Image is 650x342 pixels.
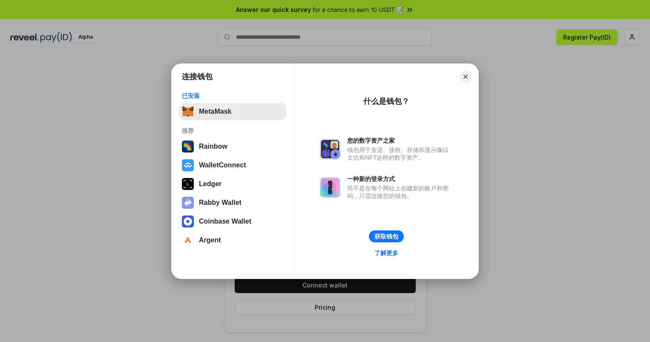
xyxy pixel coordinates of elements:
button: WalletConnect [179,157,286,174]
div: WalletConnect [199,161,246,169]
img: svg+xml,%3Csvg%20xmlns%3D%22http%3A%2F%2Fwww.w3.org%2F2000%2Fsvg%22%20width%3D%2228%22%20height%3... [182,178,194,190]
img: svg+xml,%3Csvg%20xmlns%3D%22http%3A%2F%2Fwww.w3.org%2F2000%2Fsvg%22%20fill%3D%22none%22%20viewBox... [320,139,340,159]
button: Close [460,71,472,83]
div: Argent [199,236,221,244]
img: svg+xml,%3Csvg%20width%3D%2228%22%20height%3D%2228%22%20viewBox%3D%220%200%2028%2028%22%20fill%3D... [182,159,194,171]
img: svg+xml,%3Csvg%20xmlns%3D%22http%3A%2F%2Fwww.w3.org%2F2000%2Fsvg%22%20fill%3D%22none%22%20viewBox... [320,177,340,198]
img: svg+xml,%3Csvg%20xmlns%3D%22http%3A%2F%2Fwww.w3.org%2F2000%2Fsvg%22%20fill%3D%22none%22%20viewBox... [182,197,194,209]
div: Ledger [199,180,221,188]
div: 而不是在每个网站上创建新的账户和密码，只需连接您的钱包。 [347,184,453,200]
div: Rabby Wallet [199,199,242,207]
button: Rabby Wallet [179,194,286,211]
button: Rainbow [179,138,286,155]
button: 获取钱包 [369,230,404,242]
div: 推荐 [182,127,284,135]
img: svg+xml,%3Csvg%20width%3D%2228%22%20height%3D%2228%22%20viewBox%3D%220%200%2028%2028%22%20fill%3D... [182,234,194,246]
img: svg+xml,%3Csvg%20width%3D%22120%22%20height%3D%22120%22%20viewBox%3D%220%200%20120%20120%22%20fil... [182,141,194,152]
button: MetaMask [179,103,286,120]
div: 您的数字资产之家 [347,137,453,144]
button: Ledger [179,175,286,193]
div: 一种新的登录方式 [347,175,453,183]
div: 什么是钱包？ [363,96,409,106]
button: Argent [179,232,286,249]
div: MetaMask [199,108,231,115]
div: 已安装 [182,92,284,100]
div: Rainbow [199,143,227,150]
img: svg+xml,%3Csvg%20width%3D%2228%22%20height%3D%2228%22%20viewBox%3D%220%200%2028%2028%22%20fill%3D... [182,216,194,227]
div: 了解更多 [374,249,398,257]
a: 了解更多 [369,247,403,259]
div: 获取钱包 [374,233,398,240]
button: Coinbase Wallet [179,213,286,230]
div: 钱包用于发送、接收、存储和显示像以太坊和NFT这样的数字资产。 [347,146,453,161]
div: Coinbase Wallet [199,218,251,225]
img: svg+xml,%3Csvg%20fill%3D%22none%22%20height%3D%2233%22%20viewBox%3D%220%200%2035%2033%22%20width%... [182,106,194,118]
h1: 连接钱包 [182,72,213,82]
